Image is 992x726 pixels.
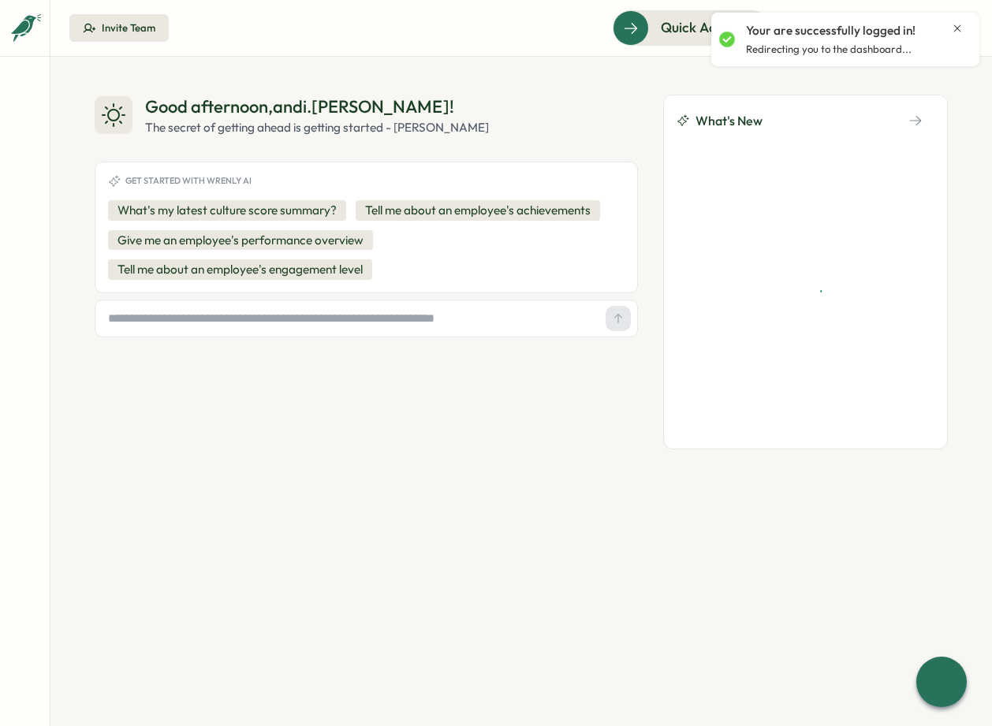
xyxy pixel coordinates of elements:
[125,176,252,186] span: Get started with Wrenly AI
[108,230,373,251] button: Give me an employee's performance overview
[661,17,747,38] span: Quick Actions
[108,259,372,280] button: Tell me about an employee's engagement level
[951,22,964,35] button: Close notification
[69,14,169,43] button: Invite Team
[145,95,489,119] div: Good afternoon , andi.[PERSON_NAME] !
[145,119,489,136] div: The secret of getting ahead is getting started - [PERSON_NAME]
[696,111,763,131] span: What's New
[746,22,916,39] p: Your are successfully logged in!
[108,200,346,221] button: What's my latest culture score summary?
[613,10,770,45] button: Quick Actions
[356,200,600,221] button: Tell me about an employee's achievements
[102,21,155,35] div: Invite Team
[746,43,912,57] p: Redirecting you to the dashboard...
